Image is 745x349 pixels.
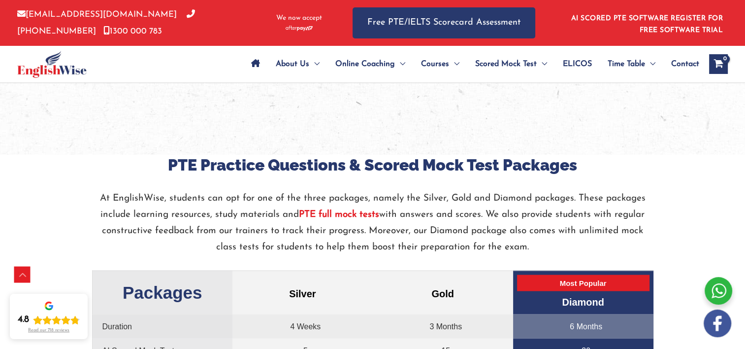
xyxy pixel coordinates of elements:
[28,328,69,333] div: Read our 718 reviews
[17,10,195,35] a: [PHONE_NUMBER]
[243,47,699,81] nav: Site Navigation: Main Menu
[92,155,653,175] h3: PTE Practice Questions & Scored Mock Test Packages
[555,47,600,81] a: ELICOS
[663,47,699,81] a: Contact
[92,271,232,314] th: Packages
[395,47,405,81] span: Menu Toggle
[709,54,728,74] a: View Shopping Cart, empty
[517,275,649,291] span: Most Popular
[232,314,373,339] td: 4 Weeks
[353,7,535,38] a: Free PTE/IELTS Scorecard Assessment
[421,47,449,81] span: Courses
[565,7,728,39] aside: Header Widget 1
[513,314,653,339] td: 6 Months
[276,13,322,23] span: We now accept
[289,288,316,299] span: Silver
[327,47,413,81] a: Online CoachingMenu Toggle
[92,190,653,256] p: At EnglishWise, students can opt for one of the three packages, namely the Silver, Gold and Diamo...
[562,297,604,308] span: Diamond
[537,47,547,81] span: Menu Toggle
[467,47,555,81] a: Scored Mock TestMenu Toggle
[449,47,459,81] span: Menu Toggle
[268,47,327,81] a: About UsMenu Toggle
[18,314,80,326] div: Rating: 4.8 out of 5
[373,314,513,339] td: 3 Months
[413,47,467,81] a: CoursesMenu Toggle
[645,47,655,81] span: Menu Toggle
[18,314,29,326] div: 4.8
[103,27,162,35] a: 1300 000 783
[475,47,537,81] span: Scored Mock Test
[335,47,395,81] span: Online Coaching
[92,314,232,339] td: Duration
[17,51,87,78] img: cropped-ew-logo
[600,47,663,81] a: Time TableMenu Toggle
[286,26,313,31] img: Afterpay-Logo
[704,310,731,337] img: white-facebook.png
[571,15,723,34] a: AI SCORED PTE SOFTWARE REGISTER FOR FREE SOFTWARE TRIAL
[299,210,379,219] a: PTE full mock tests
[431,288,454,299] span: Gold
[563,47,592,81] span: ELICOS
[309,47,320,81] span: Menu Toggle
[17,10,177,19] a: [EMAIL_ADDRESS][DOMAIN_NAME]
[608,47,645,81] span: Time Table
[671,47,699,81] span: Contact
[276,47,309,81] span: About Us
